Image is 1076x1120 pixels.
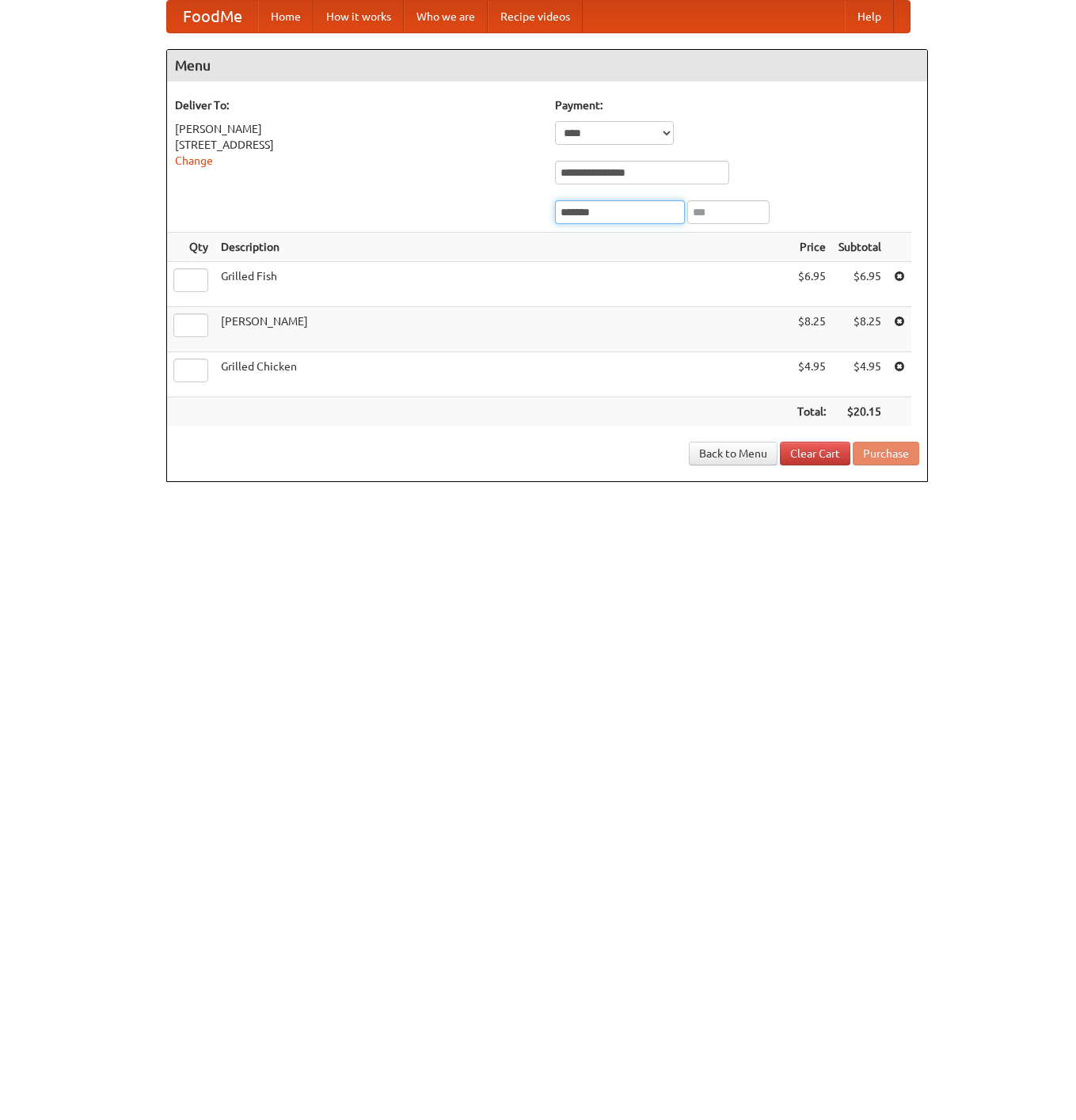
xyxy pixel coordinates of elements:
[175,97,539,113] h5: Deliver To:
[215,233,791,262] th: Description
[167,233,215,262] th: Qty
[215,307,791,352] td: [PERSON_NAME]
[832,397,888,427] th: $20.15
[791,307,832,352] td: $8.25
[167,1,258,32] a: FoodMe
[791,352,832,397] td: $4.95
[215,352,791,397] td: Grilled Chicken
[215,262,791,307] td: Grilled Fish
[832,352,888,397] td: $4.95
[791,233,832,262] th: Price
[832,233,888,262] th: Subtotal
[175,154,213,167] a: Change
[488,1,583,32] a: Recipe videos
[258,1,314,32] a: Home
[555,97,919,113] h5: Payment:
[853,442,919,465] button: Purchase
[175,121,539,137] div: [PERSON_NAME]
[832,262,888,307] td: $6.95
[314,1,404,32] a: How it works
[845,1,894,32] a: Help
[791,262,832,307] td: $6.95
[175,137,539,153] div: [STREET_ADDRESS]
[832,307,888,352] td: $8.25
[780,442,850,465] a: Clear Cart
[689,442,778,465] a: Back to Menu
[404,1,488,32] a: Who we are
[167,50,927,82] h4: Menu
[791,397,832,427] th: Total:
